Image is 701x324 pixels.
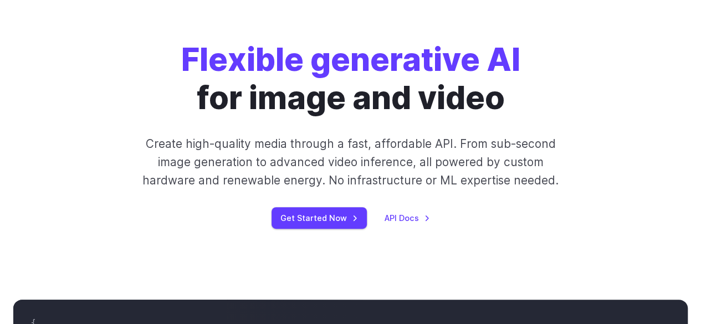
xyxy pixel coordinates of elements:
[181,40,520,117] h1: for image and video
[272,207,367,229] a: Get Started Now
[385,212,430,224] a: API Docs
[135,135,566,190] p: Create high-quality media through a fast, affordable API. From sub-second image generation to adv...
[181,40,520,79] strong: Flexible generative AI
